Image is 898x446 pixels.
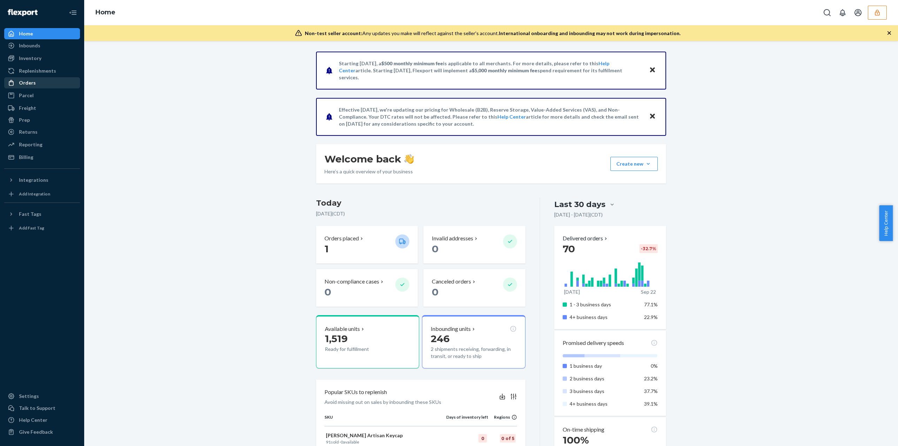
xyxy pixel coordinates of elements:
a: Freight [4,102,80,114]
p: 2 business days [570,375,639,382]
span: 1,519 [325,333,348,345]
div: Give Feedback [19,428,53,435]
p: 4+ business days [570,314,639,321]
button: Talk to Support [4,402,80,414]
a: Inventory [4,53,80,64]
a: Home [95,8,115,16]
button: Open Search Box [820,6,834,20]
p: [PERSON_NAME] Artisan Keycap [326,432,445,439]
div: Orders [19,79,36,86]
span: Non-test seller account: [305,30,362,36]
span: 0 [341,439,343,445]
button: Create new [610,157,658,171]
button: Non-compliance cases 0 [316,269,418,307]
button: Help Center [879,205,893,241]
p: [DATE] [564,288,580,295]
span: 100% [563,434,589,446]
span: $5,000 monthly minimum fee [472,67,537,73]
p: Sep 22 [641,288,656,295]
p: Non-compliance cases [324,278,379,286]
div: Replenishments [19,67,56,74]
a: Add Fast Tag [4,222,80,234]
button: Open account menu [851,6,865,20]
a: Add Integration [4,188,80,200]
div: Prep [19,117,30,124]
button: Fast Tags [4,208,80,220]
div: Fast Tags [19,211,41,218]
a: Orders [4,77,80,88]
p: sold · available [326,439,445,445]
a: Parcel [4,90,80,101]
span: 0 [432,286,438,298]
div: Billing [19,154,33,161]
p: Ready for fulfillment [325,346,390,353]
span: International onboarding and inbounding may not work during impersonation. [499,30,681,36]
p: Here’s a quick overview of your business [324,168,414,175]
span: 39.1% [644,401,658,407]
div: Add Integration [19,191,50,197]
a: Prep [4,114,80,126]
p: Orders placed [324,234,359,242]
p: Popular SKUs to replenish [324,388,387,396]
div: Any updates you make will reflect against the seller's account. [305,30,681,37]
p: Inbounding units [431,325,471,333]
div: Settings [19,393,39,400]
h1: Welcome back [324,153,414,165]
div: Parcel [19,92,34,99]
th: Days of inventory left [446,414,488,426]
button: Close [648,65,657,75]
a: Returns [4,126,80,138]
a: Billing [4,152,80,163]
p: On-time shipping [563,426,604,434]
p: Available units [325,325,360,333]
a: Help Center [497,114,526,120]
div: 0 of 5 [500,434,516,442]
p: 1 - 3 business days [570,301,639,308]
div: Add Fast Tag [19,225,44,231]
div: Returns [19,128,38,135]
p: [DATE] ( CDT ) [316,210,525,217]
a: Replenishments [4,65,80,76]
p: 4+ business days [570,400,639,407]
span: 77.1% [644,301,658,307]
a: Inbounds [4,40,80,51]
div: Inventory [19,55,41,62]
h3: Today [316,198,525,209]
a: Settings [4,391,80,402]
button: Invalid addresses 0 [423,226,525,264]
span: 70 [563,243,575,255]
button: Delivered orders [563,234,609,242]
p: 1 business day [570,362,639,370]
p: Canceled orders [432,278,471,286]
div: Reporting [19,141,42,148]
p: [DATE] - [DATE] ( CDT ) [554,211,603,218]
button: Inbounding units2462 shipments receiving, forwarding, in transit, or ready to ship [422,315,525,368]
p: 2 shipments receiving, forwarding, in transit, or ready to ship [431,346,516,360]
span: $500 monthly minimum fee [381,60,443,66]
button: Close [648,112,657,122]
ol: breadcrumbs [90,2,121,23]
a: Reporting [4,139,80,150]
button: Integrations [4,174,80,186]
span: Chat [15,5,30,11]
span: 37.7% [644,388,658,394]
span: 23.2% [644,375,658,381]
div: Help Center [19,417,47,424]
img: Flexport logo [8,9,38,16]
button: Available units1,519Ready for fulfillment [316,315,419,368]
div: Freight [19,105,36,112]
img: hand-wave emoji [404,154,414,164]
span: 246 [431,333,450,345]
div: Home [19,30,33,37]
a: Home [4,28,80,39]
div: Regions [488,414,517,420]
a: Help Center [4,414,80,426]
button: Canceled orders 0 [423,269,525,307]
div: Talk to Support [19,405,55,412]
span: 91 [326,439,331,445]
div: Last 30 days [554,199,605,210]
div: Inbounds [19,42,40,49]
button: Close Navigation [66,6,80,20]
